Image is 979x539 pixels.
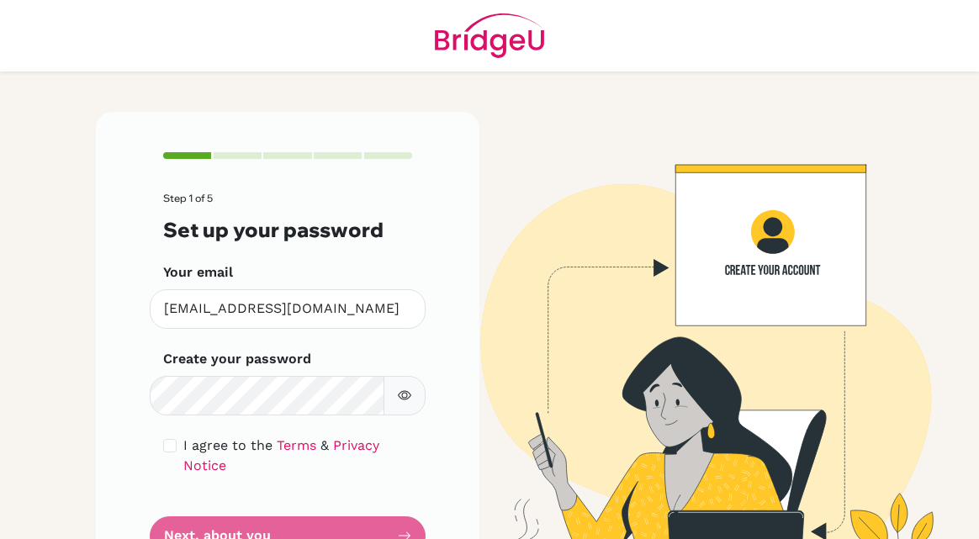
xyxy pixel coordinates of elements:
input: Insert your email* [150,289,426,329]
a: Privacy Notice [183,437,379,473]
h3: Set up your password [163,218,412,242]
a: Terms [277,437,316,453]
span: Step 1 of 5 [163,192,213,204]
span: & [320,437,329,453]
label: Create your password [163,349,311,369]
span: I agree to the [183,437,273,453]
label: Your email [163,262,233,283]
